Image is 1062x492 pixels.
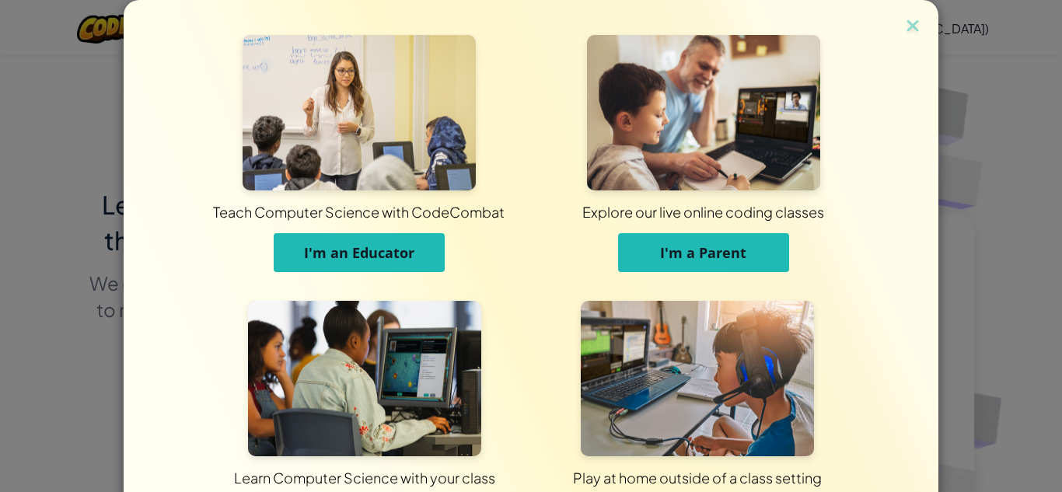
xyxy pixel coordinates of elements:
button: I'm an Educator [274,233,445,272]
img: For Educators [243,35,476,190]
img: For Parents [587,35,820,190]
img: For Students [248,301,481,456]
img: close icon [903,16,923,39]
img: For Individuals [581,301,814,456]
span: I'm an Educator [304,243,414,262]
span: I'm a Parent [660,243,746,262]
button: I'm a Parent [618,233,789,272]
